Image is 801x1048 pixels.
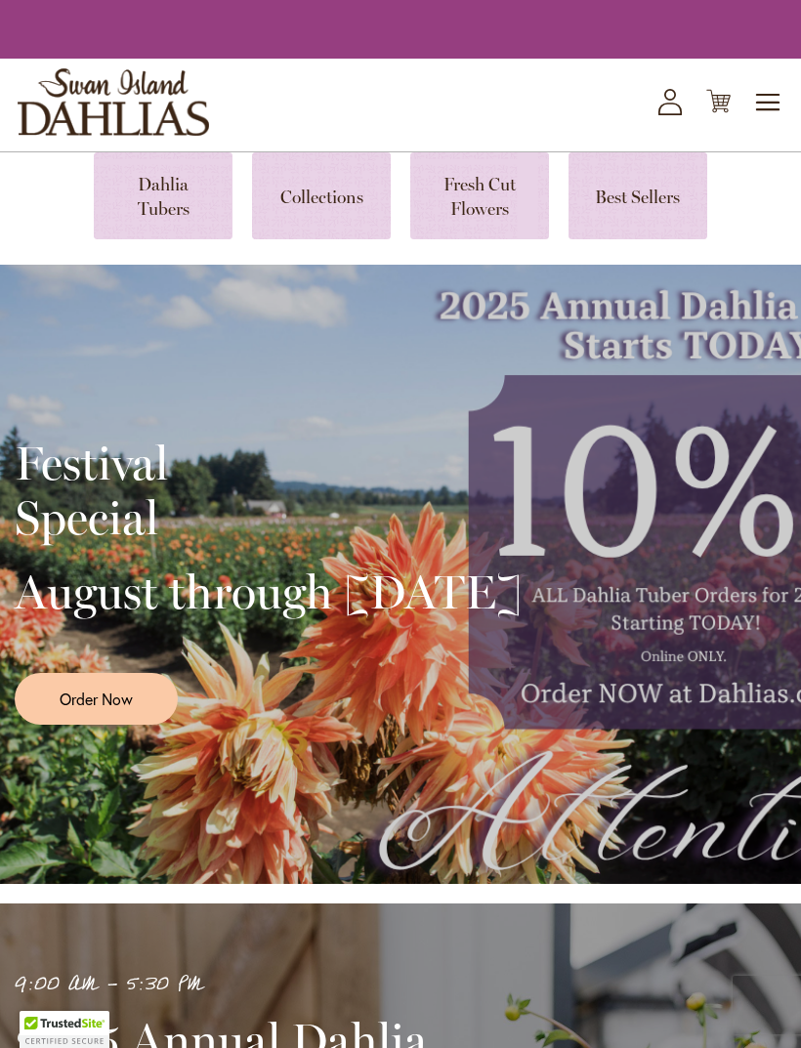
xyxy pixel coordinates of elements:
[15,969,552,1001] p: 9:00 AM - 5:30 PM
[18,68,209,136] a: store logo
[15,565,522,619] h2: August through [DATE]
[60,688,133,710] span: Order Now
[15,673,178,725] a: Order Now
[15,436,522,545] h2: Festival Special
